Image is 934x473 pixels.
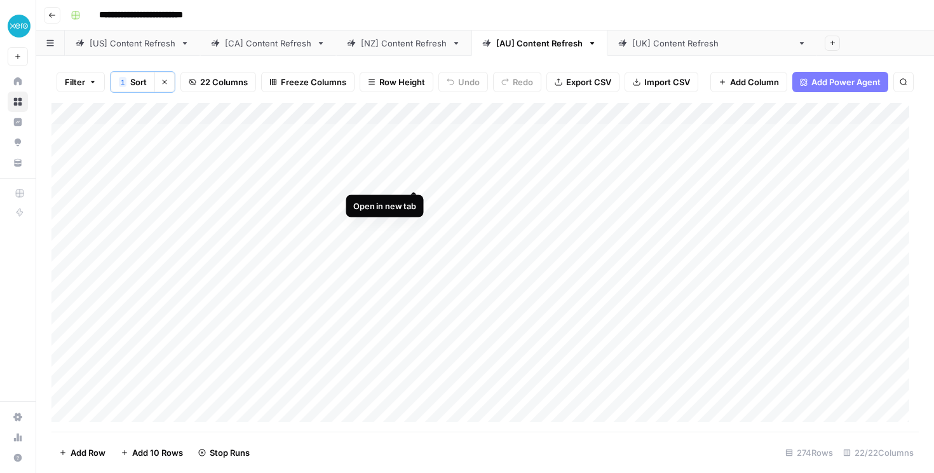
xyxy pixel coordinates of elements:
button: 1Sort [111,72,154,92]
span: Add Power Agent [811,76,881,88]
a: Opportunities [8,132,28,153]
div: 1 [119,77,126,87]
img: XeroOps Logo [8,15,30,38]
span: Export CSV [566,76,611,88]
a: Insights [8,112,28,132]
button: Export CSV [546,72,619,92]
span: Row Height [379,76,425,88]
div: 22/22 Columns [838,442,919,463]
button: Help + Support [8,448,28,468]
a: Browse [8,92,28,112]
button: Redo [493,72,541,92]
button: 22 Columns [180,72,256,92]
div: [CA] Content Refresh [225,37,311,50]
button: Filter [57,72,105,92]
span: 22 Columns [200,76,248,88]
a: [AU] Content Refresh [471,31,607,56]
span: Undo [458,76,480,88]
button: Stop Runs [191,442,257,463]
span: Freeze Columns [281,76,346,88]
div: [US] Content Refresh [90,37,175,50]
a: [NZ] Content Refresh [336,31,471,56]
button: Add Power Agent [792,72,888,92]
a: Usage [8,427,28,448]
span: Redo [513,76,533,88]
button: Add Row [51,442,113,463]
div: 274 Rows [780,442,838,463]
button: Add Column [710,72,787,92]
div: [AU] Content Refresh [496,37,583,50]
button: Workspace: XeroOps [8,10,28,42]
span: Add Row [71,446,105,459]
a: Your Data [8,153,28,173]
span: Filter [65,76,85,88]
span: Stop Runs [210,446,250,459]
button: Row Height [360,72,433,92]
a: Settings [8,407,28,427]
span: Add Column [730,76,779,88]
button: Add 10 Rows [113,442,191,463]
div: [[GEOGRAPHIC_DATA]] Content Refresh [632,37,792,50]
span: Import CSV [644,76,690,88]
a: [US] Content Refresh [65,31,200,56]
span: Add 10 Rows [132,446,183,459]
button: Import CSV [625,72,698,92]
span: 1 [121,77,125,87]
a: [CA] Content Refresh [200,31,336,56]
div: Open in new tab [353,200,416,212]
a: [[GEOGRAPHIC_DATA]] Content Refresh [607,31,817,56]
div: [NZ] Content Refresh [361,37,447,50]
button: Freeze Columns [261,72,355,92]
a: Home [8,71,28,92]
button: Undo [438,72,488,92]
span: Sort [130,76,147,88]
